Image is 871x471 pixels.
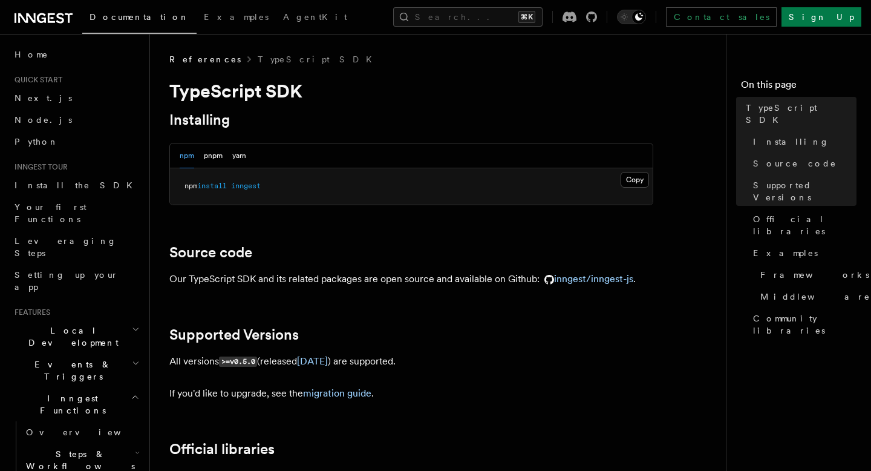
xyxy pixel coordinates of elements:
[180,143,194,168] button: npm
[169,80,653,102] h1: TypeScript SDK
[204,143,223,168] button: pnpm
[760,291,870,303] span: Middleware
[90,12,189,22] span: Documentation
[10,75,62,85] span: Quick start
[748,153,856,174] a: Source code
[283,12,347,22] span: AgentKit
[393,7,543,27] button: Search...⌘K
[666,7,777,27] a: Contact sales
[231,182,261,190] span: inngest
[10,354,142,387] button: Events & Triggers
[276,4,354,33] a: AgentKit
[258,53,379,65] a: TypeScript SDK
[748,174,856,208] a: Supported Versions
[748,208,856,242] a: Official libraries
[303,387,371,399] a: migration guide
[169,111,230,128] a: Installing
[746,102,856,126] span: TypeScript SDK
[169,271,653,288] p: Our TypeScript SDK and its related packages are open source and available on Github: .
[232,143,246,168] button: yarn
[10,324,132,349] span: Local Development
[197,4,276,33] a: Examples
[10,230,142,264] a: Leveraging Steps
[540,273,633,285] a: inngest/inngest-js
[169,326,299,343] a: Supported Versions
[15,180,140,190] span: Install the SDK
[781,7,861,27] a: Sign Up
[10,320,142,354] button: Local Development
[621,172,649,188] button: Copy
[10,109,142,131] a: Node.js
[748,131,856,153] a: Installing
[753,136,829,148] span: Installing
[755,264,856,286] a: Frameworks
[21,421,142,443] a: Overview
[741,97,856,131] a: TypeScript SDK
[753,247,818,259] span: Examples
[10,358,132,383] span: Events & Triggers
[15,202,86,224] span: Your first Functions
[204,12,269,22] span: Examples
[753,312,856,337] span: Community libraries
[748,308,856,341] a: Community libraries
[10,44,142,65] a: Home
[518,11,535,23] kbd: ⌘K
[617,10,646,24] button: Toggle dark mode
[82,4,197,34] a: Documentation
[10,392,131,417] span: Inngest Functions
[15,48,48,61] span: Home
[297,355,328,367] a: [DATE]
[753,157,837,170] span: Source code
[10,174,142,196] a: Install the SDK
[184,182,197,190] span: npm
[753,213,856,237] span: Official libraries
[169,53,241,65] span: References
[10,308,50,317] span: Features
[753,179,856,203] span: Supported Versions
[10,162,68,172] span: Inngest tour
[760,269,869,281] span: Frameworks
[10,87,142,109] a: Next.js
[15,137,59,147] span: Python
[748,242,856,264] a: Examples
[169,385,653,402] p: If you'd like to upgrade, see the .
[15,270,119,292] span: Setting up your app
[15,115,72,125] span: Node.js
[741,77,856,97] h4: On this page
[219,357,257,367] code: >=v0.5.0
[169,441,275,458] a: Official libraries
[10,387,142,421] button: Inngest Functions
[15,93,72,103] span: Next.js
[197,182,227,190] span: install
[169,353,653,371] p: All versions (released ) are supported.
[10,264,142,298] a: Setting up your app
[169,244,252,261] a: Source code
[10,196,142,230] a: Your first Functions
[26,427,151,437] span: Overview
[10,131,142,153] a: Python
[755,286,856,308] a: Middleware
[15,236,117,258] span: Leveraging Steps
